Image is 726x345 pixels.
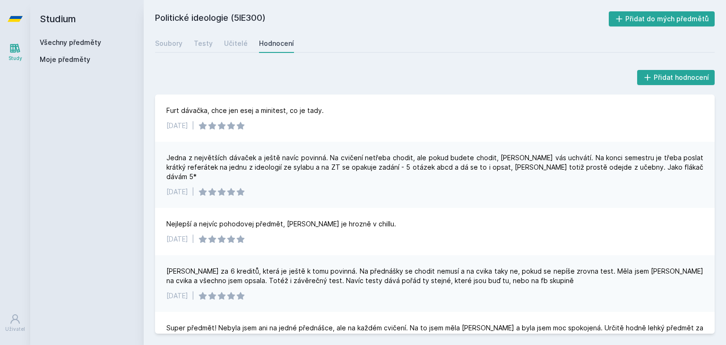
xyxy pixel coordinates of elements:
div: [DATE] [166,291,188,301]
a: Testy [194,34,213,53]
a: Study [2,38,28,67]
div: | [192,187,194,197]
div: Nejlepší a nejvíc pohodovej předmět, [PERSON_NAME] je hrozně v chillu. [166,219,396,229]
div: Super předmět! Nebyla jsem ani na jedné přednášce, ale na každém cvičení. Na to jsem měla [PERSON... [166,323,703,342]
div: | [192,291,194,301]
div: Jedna z největších dávaček a ještě navíc povinná. Na cvičení netřeba chodit, ale pokud budete cho... [166,153,703,181]
span: Moje předměty [40,55,90,64]
a: Všechny předměty [40,38,101,46]
h2: Politické ideologie (5IE300) [155,11,609,26]
button: Přidat do mých předmětů [609,11,715,26]
div: [DATE] [166,187,188,197]
div: Soubory [155,39,182,48]
div: Testy [194,39,213,48]
div: [DATE] [166,121,188,130]
button: Přidat hodnocení [637,70,715,85]
div: Hodnocení [259,39,294,48]
a: Uživatel [2,309,28,337]
a: Učitelé [224,34,248,53]
a: Hodnocení [259,34,294,53]
a: Soubory [155,34,182,53]
div: Furt dávačka, chce jen esej a minitest, co je tady. [166,106,324,115]
div: [DATE] [166,234,188,244]
div: | [192,234,194,244]
div: Study [9,55,22,62]
div: Učitelé [224,39,248,48]
div: [PERSON_NAME] za 6 kreditů, která je ještě k tomu povinná. Na přednášky se chodit nemusí a na cvi... [166,267,703,285]
div: Uživatel [5,326,25,333]
div: | [192,121,194,130]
